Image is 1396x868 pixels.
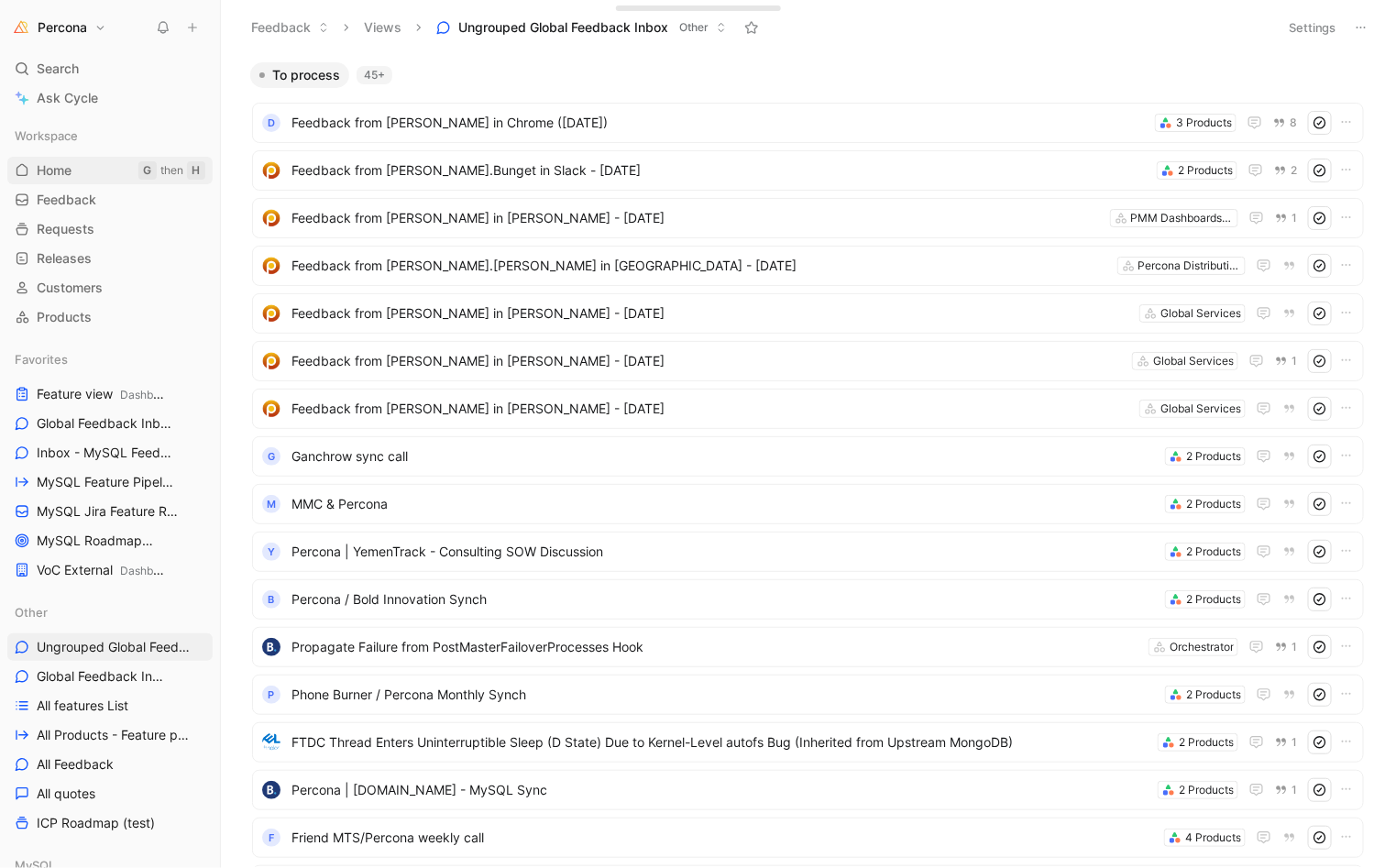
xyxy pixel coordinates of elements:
[7,527,213,555] a: MySQL RoadmapMySQL
[252,484,1364,524] a: MMMC & Percona2 Products
[1270,160,1301,181] button: 2
[252,532,1364,572] a: YPercona | YemenTrack - Consulting SOW Discussion2 Products
[262,590,280,609] div: B
[252,246,1364,286] a: logoFeedback from [PERSON_NAME].[PERSON_NAME] in [GEOGRAPHIC_DATA] - [DATE]Percona Distribution f...
[1176,114,1232,132] div: 3 Products
[37,638,192,656] span: Ungrouped Global Feedback Inbox
[7,498,213,525] a: MySQL Jira Feature Requests
[1292,642,1297,653] span: 1
[291,255,1110,277] span: Feedback from [PERSON_NAME].[PERSON_NAME] in [GEOGRAPHIC_DATA] - [DATE]
[7,346,213,373] div: Favorites
[1185,829,1241,847] div: 4 Products
[15,350,68,368] span: Favorites
[7,186,213,214] a: Feedback
[37,414,173,434] span: Global Feedback Inbox
[252,198,1364,238] a: logoFeedback from [PERSON_NAME] in [PERSON_NAME] - [DATE]PMM Dashboards & Alerting1
[252,293,1364,334] a: logoFeedback from [PERSON_NAME] in [PERSON_NAME] - [DATE]Global Services
[262,686,280,704] div: P
[252,436,1364,477] a: GGanchrow sync call2 Products
[252,818,1364,858] a: FFriend MTS/Percona weekly call4 Products
[250,62,349,88] button: To process
[37,473,176,492] span: MySQL Feature Pipeline
[291,445,1158,467] span: Ganchrow sync call
[15,603,48,621] span: Other
[291,112,1148,134] span: Feedback from [PERSON_NAME] in Chrome ([DATE])
[1292,356,1297,367] span: 1
[1153,352,1234,370] div: Global Services
[291,731,1150,753] span: FTDC Thread Enters Uninterruptible Sleep (D State) Due to Kernel-Level autofs Bug (Inherited from...
[252,389,1364,429] a: logoFeedback from [PERSON_NAME] in [PERSON_NAME] - [DATE]Global Services
[1271,732,1301,753] button: 1
[262,543,280,561] div: Y
[37,726,190,744] span: All Products - Feature pipeline
[7,274,213,302] a: Customers
[1292,737,1297,748] span: 1
[1281,15,1345,40] button: Settings
[1270,113,1301,133] button: 8
[1291,165,1297,176] span: 2
[243,14,337,41] button: Feedback
[291,541,1158,563] span: Percona | YemenTrack - Consulting SOW Discussion
[1292,785,1297,796] span: 1
[7,245,213,272] a: Releases
[1138,257,1241,275] div: Percona Distribution for PostgreSQL
[262,161,280,180] img: logo
[7,780,213,808] a: All quotes
[1179,781,1234,799] div: 2 Products
[458,18,668,37] span: Ungrouped Global Feedback Inbox
[357,66,392,84] div: 45+
[120,564,181,577] span: Dashboards
[262,447,280,466] div: G
[7,633,213,661] a: Ungrouped Global Feedback Inbox
[37,667,167,686] span: Global Feedback Inbox
[1131,209,1234,227] div: PMM Dashboards & Alerting
[37,814,155,832] span: ICP Roadmap (test)
[187,161,205,180] div: H
[138,161,157,180] div: G
[262,257,280,275] img: logo
[291,684,1158,706] span: Phone Burner / Percona Monthly Synch
[7,599,213,837] div: OtherUngrouped Global Feedback InboxGlobal Feedback InboxAll features ListAll Products - Feature ...
[1186,447,1241,466] div: 2 Products
[1292,213,1297,224] span: 1
[7,599,213,626] div: Other
[37,561,169,580] span: VoC External
[37,785,95,803] span: All quotes
[38,19,87,36] h1: Percona
[1271,780,1301,800] button: 1
[7,215,213,243] a: Requests
[1186,495,1241,513] div: 2 Products
[7,15,111,40] button: PerconaPercona
[1271,208,1301,228] button: 1
[7,468,213,496] a: MySQL Feature Pipeline
[428,14,735,41] button: Ungrouped Global Feedback InboxOther
[291,636,1141,658] span: Propagate Failure from PostMasterFailoverProcesses Hook
[252,579,1364,620] a: BPercona / Bold Innovation Synch2 Products
[1179,733,1234,752] div: 2 Products
[252,627,1364,667] a: logoPropagate Failure from PostMasterFailoverProcesses HookOrchestrator1
[37,87,98,109] span: Ask Cycle
[37,385,169,404] span: Feature view
[252,341,1364,381] a: logoFeedback from [PERSON_NAME] in [PERSON_NAME] - [DATE]Global Services1
[262,352,280,370] img: logo
[262,638,280,656] img: logo
[7,809,213,837] a: ICP Roadmap (test)
[262,495,280,513] div: M
[7,439,213,467] a: Inbox - MySQL Feedback
[1170,638,1234,656] div: Orchestrator
[1271,351,1301,371] button: 1
[679,18,709,37] span: Other
[1186,686,1241,704] div: 2 Products
[291,207,1103,229] span: Feedback from [PERSON_NAME] in [PERSON_NAME] - [DATE]
[37,220,94,238] span: Requests
[37,755,114,774] span: All Feedback
[7,410,213,437] a: Global Feedback Inbox
[37,308,92,326] span: Products
[252,103,1364,143] a: DFeedback from [PERSON_NAME] in Chrome ([DATE])3 Products8
[7,721,213,749] a: All Products - Feature pipeline
[272,66,340,84] span: To process
[262,114,280,132] div: D
[7,663,213,690] a: Global Feedback Inbox
[7,380,213,408] a: Feature viewDashboards
[7,55,213,82] div: Search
